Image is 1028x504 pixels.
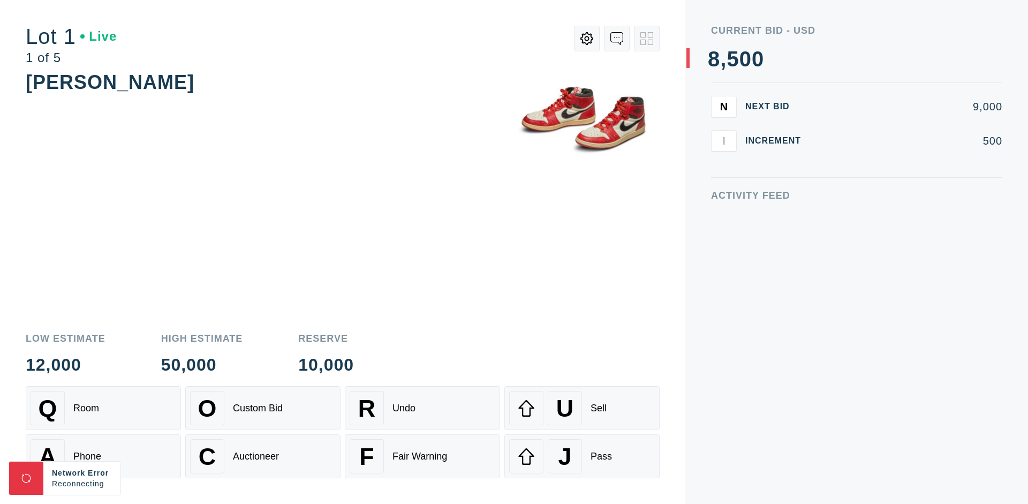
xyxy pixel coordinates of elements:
[80,30,117,43] div: Live
[185,434,341,478] button: CAuctioneer
[73,451,101,462] div: Phone
[504,386,660,430] button: USell
[556,395,573,422] span: U
[26,26,117,47] div: Lot 1
[359,443,374,470] span: F
[52,478,112,489] div: Reconnecting
[26,334,105,343] div: Low Estimate
[26,51,117,64] div: 1 of 5
[392,403,415,414] div: Undo
[504,434,660,478] button: JPass
[711,96,737,117] button: N
[711,26,1002,35] div: Current Bid - USD
[745,102,810,111] div: Next Bid
[52,468,112,478] div: Network Error
[392,451,447,462] div: Fair Warning
[298,356,354,373] div: 10,000
[752,48,764,70] div: 0
[745,137,810,145] div: Increment
[720,100,728,112] span: N
[558,443,571,470] span: J
[591,451,612,462] div: Pass
[233,451,279,462] div: Auctioneer
[73,403,99,414] div: Room
[26,356,105,373] div: 12,000
[358,395,375,422] span: R
[161,334,243,343] div: High Estimate
[711,130,737,152] button: I
[26,434,181,478] button: APhone
[345,434,500,478] button: FFair Warning
[39,443,56,470] span: A
[26,71,194,93] div: [PERSON_NAME]
[727,48,739,70] div: 5
[39,395,57,422] span: Q
[818,101,1002,112] div: 9,000
[711,191,1002,200] div: Activity Feed
[185,386,341,430] button: OCustom Bid
[199,443,216,470] span: C
[345,386,500,430] button: RUndo
[298,334,354,343] div: Reserve
[26,386,181,430] button: QRoom
[198,395,217,422] span: O
[818,136,1002,146] div: 500
[722,134,725,147] span: I
[233,403,283,414] div: Custom Bid
[708,48,720,70] div: 8
[720,48,727,262] div: ,
[739,48,752,70] div: 0
[161,356,243,373] div: 50,000
[591,403,607,414] div: Sell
